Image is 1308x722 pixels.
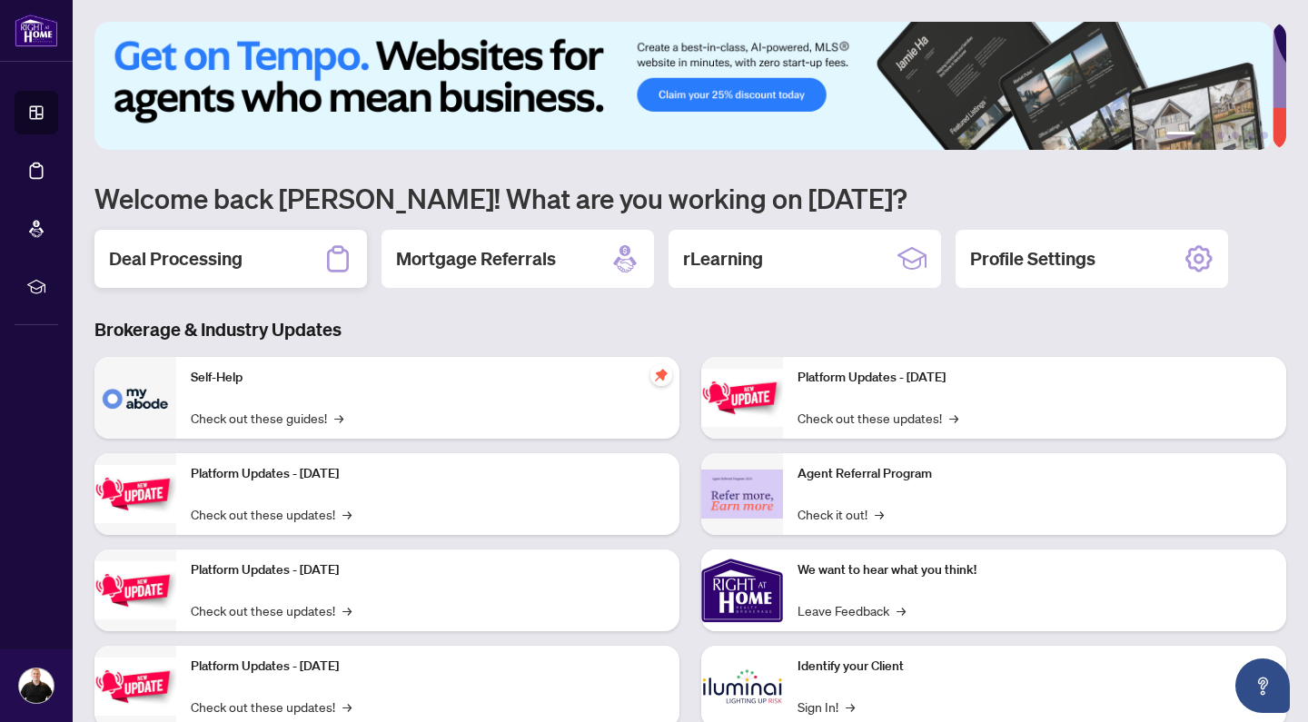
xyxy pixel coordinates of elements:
p: Platform Updates - [DATE] [798,368,1272,388]
img: logo [15,14,58,47]
span: → [342,697,352,717]
span: → [846,697,855,717]
img: Platform Updates - July 8, 2025 [94,658,176,715]
button: 5 [1246,132,1253,139]
img: We want to hear what you think! [701,549,783,631]
span: → [949,408,958,428]
span: → [342,504,352,524]
img: Profile Icon [19,668,54,703]
img: Platform Updates - September 16, 2025 [94,465,176,522]
a: Check out these updates!→ [191,697,352,717]
h1: Welcome back [PERSON_NAME]! What are you working on [DATE]? [94,181,1286,215]
a: Check out these updates!→ [798,408,958,428]
button: 1 [1166,132,1195,139]
h2: rLearning [683,246,763,272]
p: Agent Referral Program [798,464,1272,484]
p: Identify your Client [798,657,1272,677]
button: 4 [1232,132,1239,139]
span: → [334,408,343,428]
a: Check out these updates!→ [191,600,352,620]
p: Platform Updates - [DATE] [191,657,665,677]
img: Agent Referral Program [701,470,783,519]
button: 3 [1217,132,1224,139]
a: Leave Feedback→ [798,600,906,620]
p: Self-Help [191,368,665,388]
h2: Mortgage Referrals [396,246,556,272]
button: 2 [1203,132,1210,139]
span: pushpin [650,364,672,386]
span: → [342,600,352,620]
img: Self-Help [94,357,176,439]
a: Check out these guides!→ [191,408,343,428]
span: → [875,504,884,524]
a: Sign In!→ [798,697,855,717]
h2: Deal Processing [109,246,243,272]
a: Check out these updates!→ [191,504,352,524]
button: 6 [1261,132,1268,139]
a: Check it out!→ [798,504,884,524]
img: Slide 0 [94,22,1273,150]
img: Platform Updates - June 23, 2025 [701,369,783,426]
p: Platform Updates - [DATE] [191,464,665,484]
span: → [897,600,906,620]
img: Platform Updates - July 21, 2025 [94,561,176,618]
h2: Profile Settings [970,246,1095,272]
p: We want to hear what you think! [798,560,1272,580]
h3: Brokerage & Industry Updates [94,317,1286,342]
button: Open asap [1235,658,1290,713]
p: Platform Updates - [DATE] [191,560,665,580]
